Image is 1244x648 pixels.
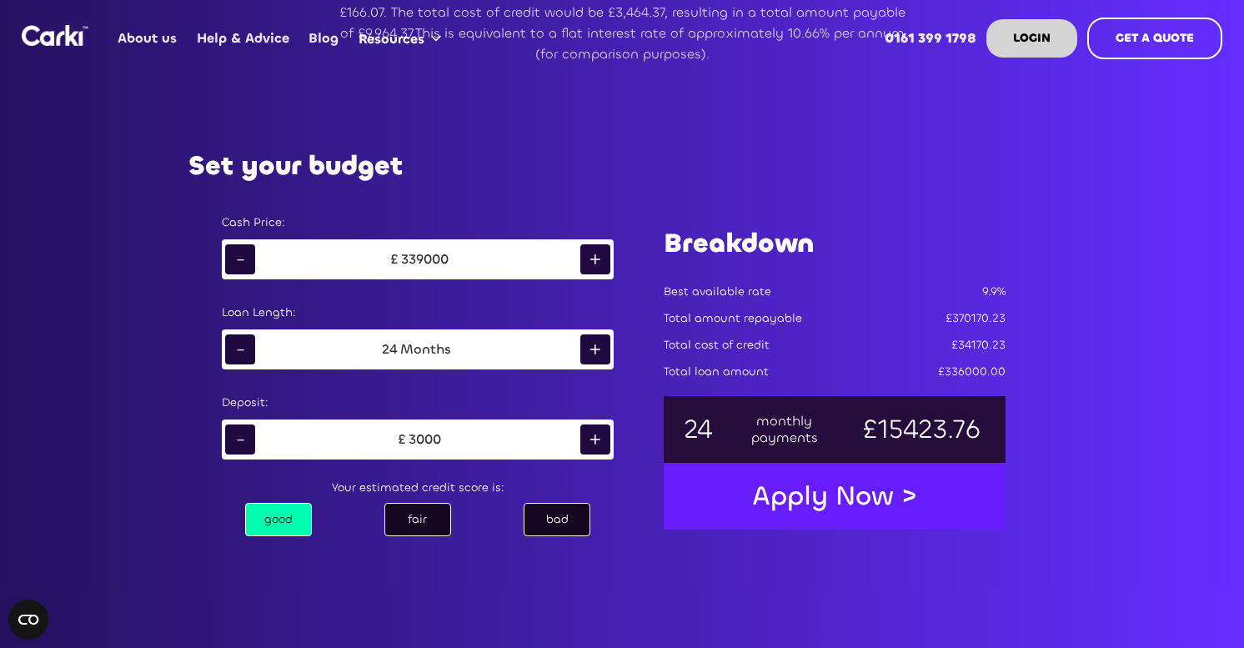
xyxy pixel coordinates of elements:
[359,30,424,48] div: Resources
[1116,30,1194,46] strong: GET A QUOTE
[664,225,1006,262] h1: Breakdown
[664,284,771,300] div: Best available rate
[394,431,409,448] div: £
[735,470,934,522] a: Apply Now >
[664,364,769,380] div: Total loan amount
[951,337,1006,354] div: £34170.23
[188,151,403,181] h2: Set your budget
[664,310,802,327] div: Total amount repayable
[580,334,610,364] div: +
[8,600,48,640] button: Open CMP widget
[222,214,614,231] div: Cash Price:
[750,413,820,446] div: monthly payments
[225,424,255,455] div: -
[401,251,449,268] div: 339000
[986,19,1077,58] a: LOGIN
[225,244,255,274] div: -
[225,334,255,364] div: -
[682,421,714,438] div: 24
[875,6,986,71] a: 0161 399 1798
[580,244,610,274] div: +
[222,304,614,321] div: Loan Length:
[187,6,298,71] a: Help & Advice
[938,364,1006,380] div: £336000.00
[409,431,441,448] div: 3000
[885,29,976,47] strong: 0161 399 1798
[855,421,987,438] div: £15423.76
[397,341,454,358] div: Months
[580,424,610,455] div: +
[982,284,1006,300] div: 9.9%
[22,25,88,46] img: Logo
[664,337,770,354] div: Total cost of credit
[1087,18,1222,59] a: GET A QUOTE
[108,6,187,71] a: About us
[222,394,614,411] div: Deposit:
[299,6,349,71] a: Blog
[22,25,88,46] a: home
[349,7,458,70] div: Resources
[205,476,630,500] div: Your estimated credit score is:
[1013,30,1051,46] strong: LOGIN
[387,251,401,268] div: £
[382,341,397,358] div: 24
[946,310,1006,327] div: £370170.23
